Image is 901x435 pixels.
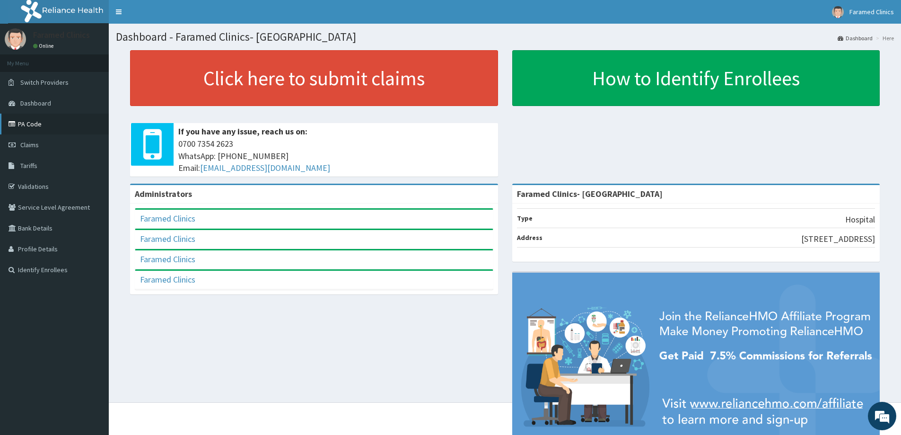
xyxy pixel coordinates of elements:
[200,162,330,173] a: [EMAIL_ADDRESS][DOMAIN_NAME]
[849,8,894,16] span: Faramed Clinics
[517,188,663,199] strong: Faramed Clinics- [GEOGRAPHIC_DATA]
[20,78,69,87] span: Switch Providers
[832,6,844,18] img: User Image
[55,119,131,215] span: We're online!
[140,213,195,224] a: Faramed Clinics
[33,43,56,49] a: Online
[20,141,39,149] span: Claims
[5,258,180,292] textarea: Type your message and hit 'Enter'
[517,233,542,242] b: Address
[517,214,533,222] b: Type
[49,53,159,65] div: Chat with us now
[155,5,178,27] div: Minimize live chat window
[33,31,90,39] p: Faramed Clinics
[20,161,37,170] span: Tariffs
[178,126,307,137] b: If you have any issue, reach us on:
[845,213,875,226] p: Hospital
[140,274,195,285] a: Faramed Clinics
[5,28,26,50] img: User Image
[140,254,195,265] a: Faramed Clinics
[178,138,493,174] span: 0700 7354 2623 WhatsApp: [PHONE_NUMBER] Email:
[17,47,38,71] img: d_794563401_company_1708531726252_794563401
[801,233,875,245] p: [STREET_ADDRESS]
[130,50,498,106] a: Click here to submit claims
[20,99,51,107] span: Dashboard
[116,31,894,43] h1: Dashboard - Faramed Clinics- [GEOGRAPHIC_DATA]
[135,188,192,199] b: Administrators
[874,34,894,42] li: Here
[140,233,195,244] a: Faramed Clinics
[512,50,880,106] a: How to Identify Enrollees
[838,34,873,42] a: Dashboard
